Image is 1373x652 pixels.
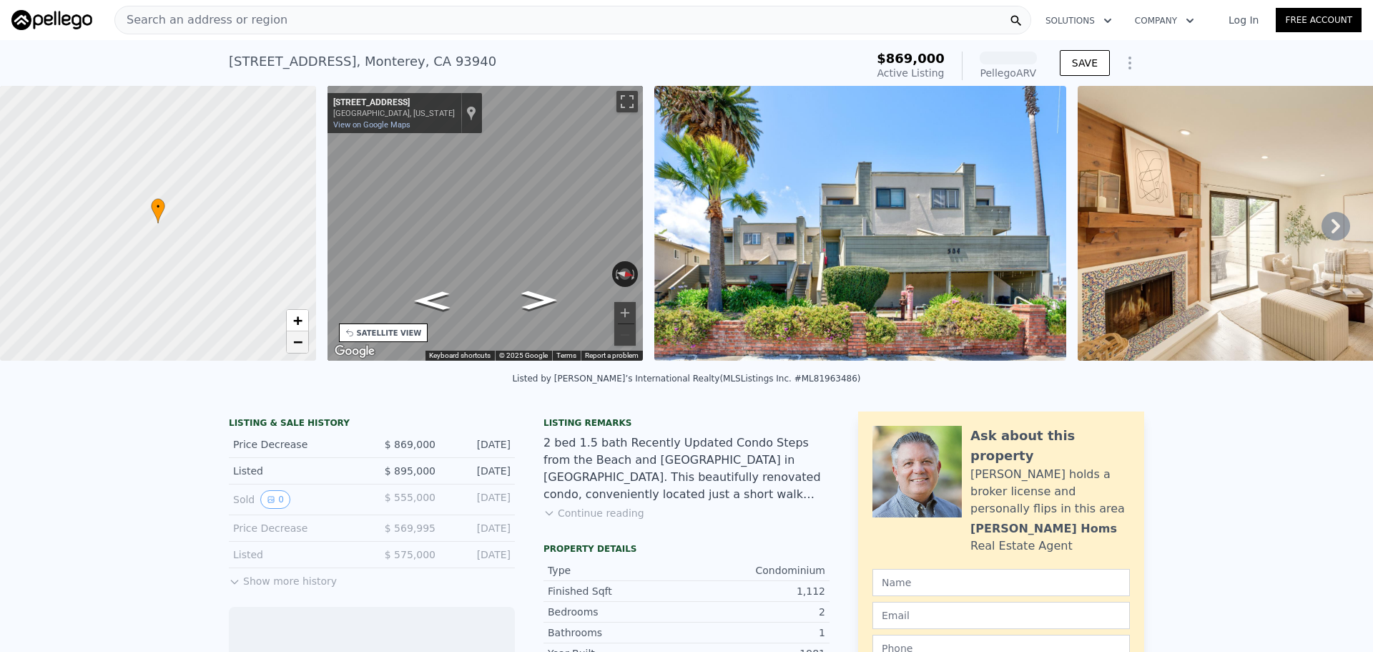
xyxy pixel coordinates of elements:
button: SAVE [1060,50,1110,76]
a: Free Account [1276,8,1362,32]
div: Real Estate Agent [970,537,1073,555]
path: Go North, Ocean Ave [506,286,572,314]
div: Map [328,86,644,361]
div: Pellego ARV [980,66,1037,80]
span: $ 869,000 [385,439,435,450]
button: Rotate clockwise [631,261,639,287]
a: Zoom out [287,331,308,353]
div: 2 bed 1.5 bath Recently Updated Condo Steps from the Beach and [GEOGRAPHIC_DATA] in [GEOGRAPHIC_D... [543,434,830,503]
span: + [292,311,302,329]
img: Pellego [11,10,92,30]
path: Go South, Ocean Ave [399,287,465,315]
div: 1,112 [686,584,825,598]
button: Solutions [1034,8,1123,34]
div: [DATE] [447,548,511,562]
button: Company [1123,8,1206,34]
input: Email [872,602,1130,629]
div: [DATE] [447,521,511,535]
div: Bathrooms [548,626,686,640]
a: Zoom in [287,310,308,331]
div: [DATE] [447,464,511,478]
div: 2 [686,605,825,619]
span: Active Listing [877,67,945,79]
span: $ 575,000 [385,549,435,560]
button: Reset the view [611,267,639,282]
button: Rotate counterclockwise [612,261,620,287]
div: LISTING & SALE HISTORY [229,417,515,432]
button: Zoom in [614,302,636,323]
div: Type [548,563,686,578]
button: Continue reading [543,506,644,520]
a: Log In [1211,13,1276,27]
span: $ 895,000 [385,465,435,477]
button: Show Options [1116,49,1144,77]
div: Price Decrease [233,521,360,535]
div: [STREET_ADDRESS] , Monterey , CA 93940 [229,52,496,72]
div: [DATE] [447,490,511,509]
a: Terms (opens in new tab) [556,351,576,359]
a: View on Google Maps [333,120,410,130]
div: [PERSON_NAME] Homs [970,520,1117,537]
div: Sold [233,490,360,509]
button: Zoom out [614,324,636,346]
button: Keyboard shortcuts [429,351,491,361]
div: Property details [543,543,830,555]
div: Bedrooms [548,605,686,619]
div: Condominium [686,563,825,578]
a: Open this area in Google Maps (opens a new window) [331,342,378,361]
span: Search an address or region [115,11,287,29]
span: − [292,333,302,351]
img: Google [331,342,378,361]
div: • [151,198,165,223]
span: $869,000 [877,51,945,66]
button: Toggle fullscreen view [616,91,638,112]
div: [STREET_ADDRESS] [333,97,455,109]
div: 1 [686,626,825,640]
a: Show location on map [466,105,476,121]
img: Sale: 134851051 Parcel: 39011188 [654,86,1066,361]
span: • [151,200,165,213]
div: Price Decrease [233,437,360,452]
div: Street View [328,86,644,361]
div: [PERSON_NAME] holds a broker license and personally flips in this area [970,466,1130,517]
input: Name [872,569,1130,596]
div: Ask about this property [970,426,1130,466]
div: Listed [233,464,360,478]
button: Show more history [229,568,337,588]
div: SATELLITE VIEW [357,328,422,339]
button: View historical data [260,490,290,509]
span: © 2025 Google [499,351,548,359]
div: Listed [233,548,360,562]
div: Listed by [PERSON_NAME]’s International Realty (MLSListings Inc. #ML81963486) [512,374,860,384]
div: Listing remarks [543,417,830,429]
span: $ 555,000 [385,492,435,503]
div: [GEOGRAPHIC_DATA], [US_STATE] [333,109,455,118]
div: [DATE] [447,437,511,452]
a: Report a problem [585,351,639,359]
div: Finished Sqft [548,584,686,598]
span: $ 569,995 [385,522,435,534]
